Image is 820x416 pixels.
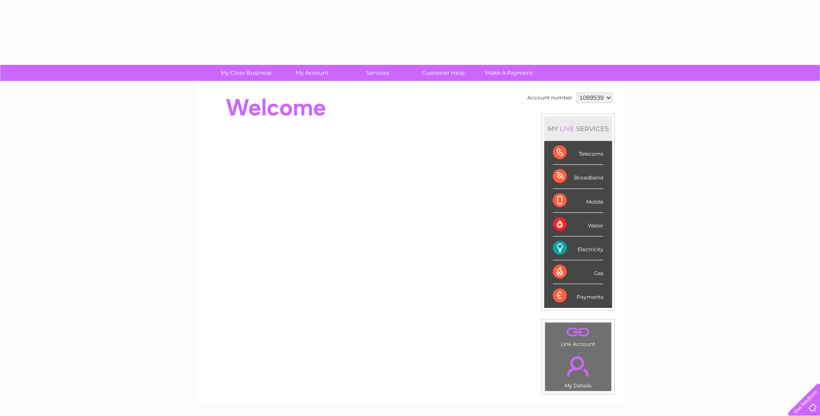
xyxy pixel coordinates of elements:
a: My Account [276,65,348,81]
div: LIVE [558,125,576,133]
td: My Details [545,349,612,391]
a: Customer Help [408,65,479,81]
div: MY SERVICES [544,116,612,141]
a: . [547,325,609,340]
div: Gas [553,260,603,284]
a: My Clear Business [211,65,282,81]
div: Payments [553,284,603,307]
div: Mobile [553,189,603,213]
td: Account number [525,90,574,105]
a: Make A Payment [473,65,545,81]
div: Electricity [553,237,603,260]
div: Telecoms [553,141,603,165]
td: Link Account [545,322,612,349]
a: . [547,351,609,381]
div: Broadband [553,165,603,189]
div: Water [553,213,603,237]
a: Services [342,65,413,81]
